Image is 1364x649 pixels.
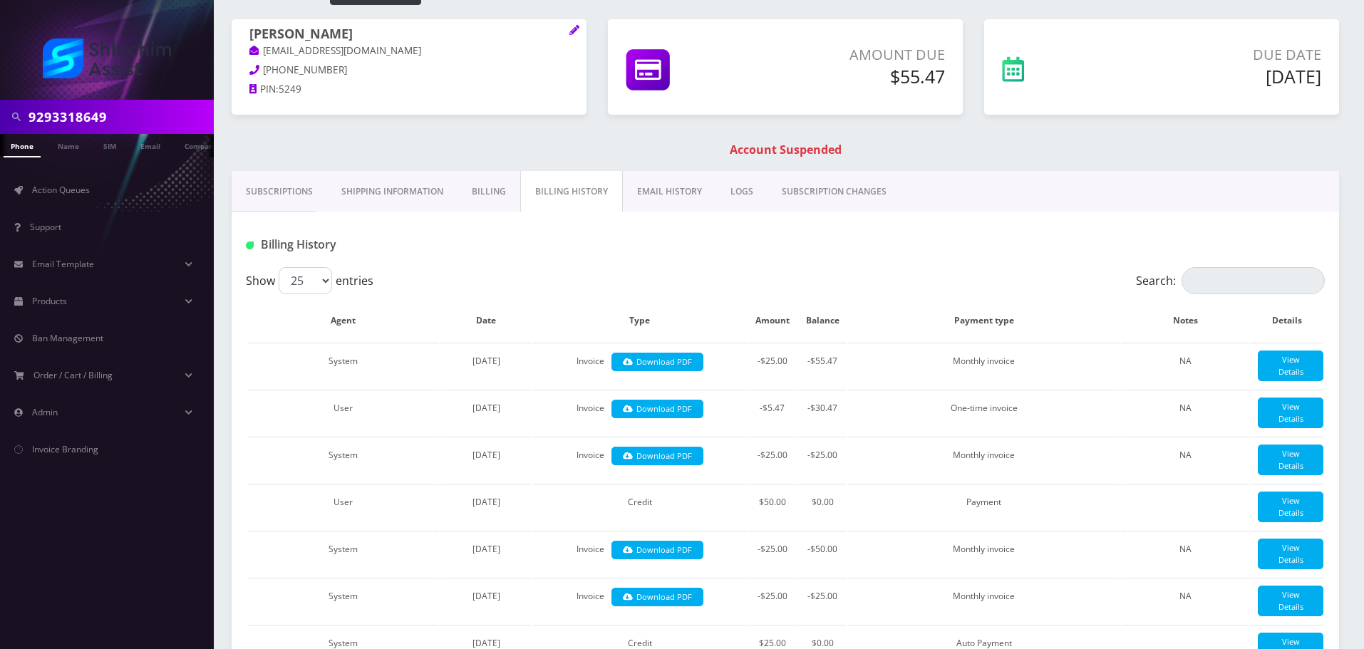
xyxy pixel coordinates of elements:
[848,531,1120,576] td: Monthly invoice
[279,83,301,95] span: 5249
[623,171,716,212] a: EMAIL HISTORY
[472,449,500,461] span: [DATE]
[611,400,703,419] a: Download PDF
[1182,267,1325,294] input: Search:
[848,343,1120,388] td: Monthly invoice
[611,447,703,466] a: Download PDF
[235,143,1335,157] h1: Account Suspended
[249,44,421,58] a: [EMAIL_ADDRESS][DOMAIN_NAME]
[611,353,703,372] a: Download PDF
[768,66,945,87] h5: $55.47
[1121,300,1249,341] th: Notes
[716,171,768,212] a: LOGS
[748,390,797,435] td: -$5.47
[848,484,1120,529] td: Payment
[43,38,171,78] img: Shluchim Assist
[798,484,847,529] td: $0.00
[249,83,279,97] a: PIN:
[748,343,797,388] td: -$25.00
[29,103,210,130] input: Search in Company
[1258,492,1323,522] a: View Details
[611,588,703,607] a: Download PDF
[1121,578,1249,623] td: NA
[96,134,123,156] a: SIM
[472,590,500,602] span: [DATE]
[246,267,373,294] label: Show entries
[247,300,439,341] th: Agent
[247,390,439,435] td: User
[1258,398,1323,428] a: View Details
[748,484,797,529] td: $50.00
[533,484,746,529] td: Credit
[32,406,58,418] span: Admin
[611,541,703,560] a: Download PDF
[279,267,332,294] select: Showentries
[32,332,103,344] span: Ban Management
[748,578,797,623] td: -$25.00
[1121,343,1249,388] td: NA
[798,300,847,341] th: Balance
[32,184,90,196] span: Action Queues
[798,578,847,623] td: -$25.00
[533,578,746,623] td: Invoice
[247,531,439,576] td: System
[33,369,113,381] span: Order / Cart / Billing
[249,26,569,43] h1: [PERSON_NAME]
[32,258,94,270] span: Email Template
[533,437,746,482] td: Invoice
[4,134,41,157] a: Phone
[520,171,623,212] a: Billing History
[247,484,439,529] td: User
[263,63,347,76] span: [PHONE_NUMBER]
[798,390,847,435] td: -$30.47
[1258,586,1323,616] a: View Details
[440,300,532,341] th: Date
[533,300,746,341] th: Type
[533,390,746,435] td: Invoice
[798,531,847,576] td: -$50.00
[848,300,1120,341] th: Payment type
[798,343,847,388] td: -$55.47
[472,637,500,649] span: [DATE]
[472,402,500,414] span: [DATE]
[32,443,98,455] span: Invoice Branding
[848,390,1120,435] td: One-time invoice
[748,531,797,576] td: -$25.00
[327,171,458,212] a: Shipping Information
[1251,300,1323,341] th: Details
[247,578,439,623] td: System
[247,343,439,388] td: System
[1121,390,1249,435] td: NA
[30,221,61,233] span: Support
[32,295,67,307] span: Products
[472,543,500,555] span: [DATE]
[1258,539,1323,569] a: View Details
[472,496,500,508] span: [DATE]
[1121,531,1249,576] td: NA
[177,134,225,156] a: Company
[1115,66,1321,87] h5: [DATE]
[848,437,1120,482] td: Monthly invoice
[1121,437,1249,482] td: NA
[768,44,945,66] p: Amount Due
[246,238,591,251] h1: Billing History
[768,171,901,212] a: SUBSCRIPTION CHANGES
[748,437,797,482] td: -$25.00
[232,171,327,212] a: Subscriptions
[1258,445,1323,475] a: View Details
[51,134,86,156] a: Name
[533,343,746,388] td: Invoice
[1258,351,1323,381] a: View Details
[458,171,520,212] a: Billing
[1136,267,1325,294] label: Search:
[472,355,500,367] span: [DATE]
[848,578,1120,623] td: Monthly invoice
[798,437,847,482] td: -$25.00
[1115,44,1321,66] p: Due Date
[133,134,167,156] a: Email
[533,531,746,576] td: Invoice
[247,437,439,482] td: System
[748,300,797,341] th: Amount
